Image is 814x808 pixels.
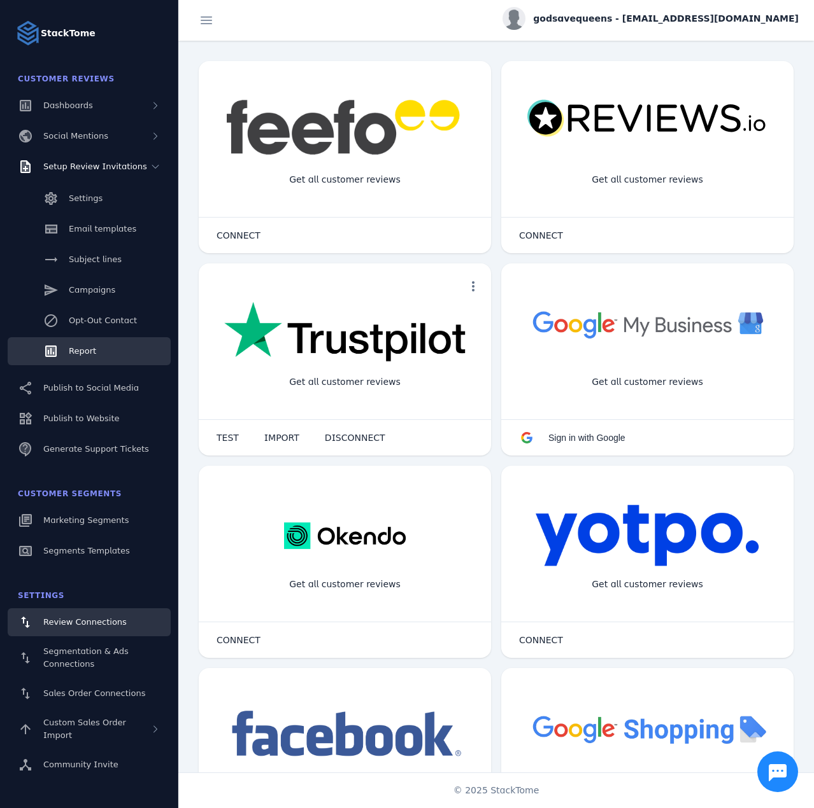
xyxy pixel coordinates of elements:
span: godsavequeens - [EMAIL_ADDRESS][DOMAIN_NAME] [533,12,799,25]
div: Get all customer reviews [582,568,713,601]
a: Settings [8,185,171,212]
span: Sign in with Google [548,433,625,443]
a: Community Invite [8,751,171,779]
span: Community Invite [43,760,118,769]
span: Setup Review Invitations [43,162,147,171]
span: IMPORT [264,433,299,442]
a: Subject lines [8,246,171,274]
button: more [461,274,486,299]
span: Publish to Website [43,414,119,423]
span: CONNECT [519,636,563,644]
span: Publish to Social Media [43,383,139,393]
span: Review Connections [43,617,127,627]
span: Segmentation & Ads Connections [43,646,129,669]
a: Marketing Segments [8,506,171,534]
img: profile.jpg [503,7,525,30]
div: Get all customer reviews [279,163,411,197]
span: Social Mentions [43,131,108,141]
img: facebook.png [224,706,466,763]
button: CONNECT [204,627,273,653]
img: okendo.webp [284,504,406,568]
span: Settings [18,591,64,600]
span: © 2025 StackTome [453,784,539,797]
a: Campaigns [8,276,171,304]
img: googlebusiness.png [527,302,768,347]
a: Sales Order Connections [8,679,171,707]
span: Dashboards [43,101,93,110]
span: TEST [217,433,239,442]
span: Sales Order Connections [43,688,145,698]
img: trustpilot.png [224,302,466,364]
span: Opt-Out Contact [69,316,137,325]
div: Get all customer reviews [279,568,411,601]
button: CONNECT [506,627,576,653]
a: Segmentation & Ads Connections [8,639,171,677]
a: Segments Templates [8,537,171,565]
button: TEST [204,425,252,450]
span: Campaigns [69,285,115,295]
span: CONNECT [217,231,261,240]
div: Import Products from Google [572,770,722,804]
span: Custom Sales Order Import [43,718,126,740]
img: reviewsio.svg [527,99,768,138]
span: Segments Templates [43,546,130,555]
button: DISCONNECT [312,425,398,450]
span: Marketing Segments [43,515,129,525]
span: Subject lines [69,254,122,264]
button: Sign in with Google [506,425,638,450]
a: Review Connections [8,608,171,636]
span: DISCONNECT [325,433,385,442]
span: CONNECT [519,231,563,240]
div: Get all customer reviews [279,365,411,399]
span: CONNECT [217,636,261,644]
span: Settings [69,193,103,203]
span: Customer Reviews [18,74,115,83]
a: Publish to Website [8,405,171,433]
span: Customer Segments [18,489,122,498]
img: googleshopping.png [527,706,768,751]
img: Logo image [15,20,41,46]
span: Report [69,346,96,356]
img: feefo.png [224,99,466,155]
span: Email templates [69,224,136,233]
a: Email templates [8,215,171,243]
button: CONNECT [506,223,576,248]
strong: StackTome [41,27,96,40]
div: Get all customer reviews [582,365,713,399]
button: IMPORT [252,425,312,450]
button: CONNECT [204,223,273,248]
a: Report [8,337,171,365]
span: Generate Support Tickets [43,444,149,454]
a: Opt-Out Contact [8,307,171,335]
div: Get all customer reviews [582,163,713,197]
button: godsavequeens - [EMAIL_ADDRESS][DOMAIN_NAME] [503,7,799,30]
img: yotpo.png [535,504,760,568]
a: Generate Support Tickets [8,435,171,463]
a: Publish to Social Media [8,374,171,402]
